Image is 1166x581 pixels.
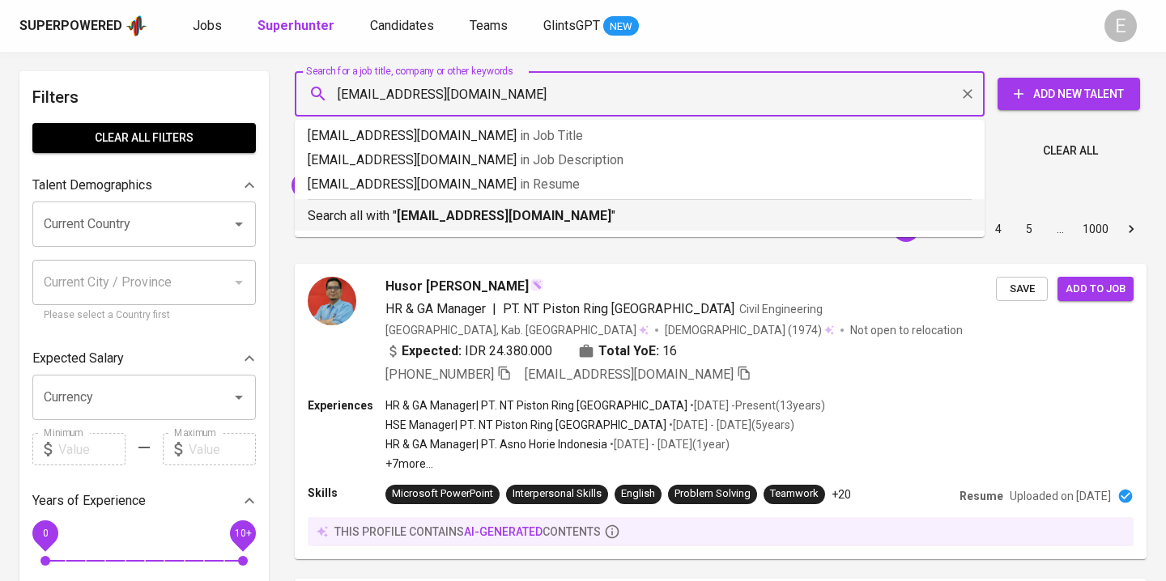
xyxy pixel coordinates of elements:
div: IDR 24.380.000 [385,341,552,361]
span: GlintsGPT [543,18,600,33]
span: [PHONE_NUMBER] [385,367,494,382]
input: Value [58,433,126,465]
p: HR & GA Manager | PT. NT Piston Ring [GEOGRAPHIC_DATA] [385,397,687,413]
p: • [DATE] - Present ( 13 years ) [687,397,825,413]
nav: pagination navigation [860,216,1147,242]
div: … [1047,221,1073,237]
a: Superpoweredapp logo [19,14,147,38]
button: Open [228,213,250,235]
button: Go to page 1000 [1078,216,1113,242]
img: magic_wand.svg [530,278,543,291]
span: in Job Title [520,128,583,143]
div: "Husor [PERSON_NAME]" [291,172,447,198]
span: [EMAIL_ADDRESS][DOMAIN_NAME] [525,367,734,382]
p: [EMAIL_ADDRESS][DOMAIN_NAME] [308,126,972,146]
p: Expected Salary [32,349,124,368]
span: Candidates [370,18,434,33]
p: +7 more ... [385,456,825,472]
button: Clear All [1036,136,1104,166]
div: Interpersonal Skills [513,486,602,502]
span: HR & GA Manager [385,301,486,316]
span: in Resume [520,176,580,192]
span: | [492,299,496,319]
span: Save [1004,280,1040,299]
div: Years of Experience [32,485,256,517]
button: Go to page 5 [1016,216,1042,242]
button: Go to page 4 [985,216,1011,242]
input: Value [189,433,256,465]
p: Not open to relocation [850,322,963,338]
span: AI-generated [464,525,543,538]
div: Superpowered [19,17,122,36]
p: HSE Manager | PT. NT Piston Ring [GEOGRAPHIC_DATA] [385,417,666,433]
p: • [DATE] - [DATE] ( 5 years ) [666,417,794,433]
span: PT. NT Piston Ring [GEOGRAPHIC_DATA] [503,301,734,316]
div: English [621,486,655,502]
span: Clear All [1043,141,1098,161]
p: [EMAIL_ADDRESS][DOMAIN_NAME] [308,151,972,170]
p: Please select a Country first [44,307,245,324]
button: Add to job [1057,277,1134,302]
a: Superhunter [257,16,338,36]
span: Jobs [193,18,222,33]
div: [GEOGRAPHIC_DATA], Kab. [GEOGRAPHIC_DATA] [385,322,649,338]
div: Problem Solving [674,486,751,502]
div: (1974) [665,322,834,338]
p: Experiences [308,397,385,413]
img: 8d36978b0cc8ddd90f9e843d358def77.jpg [308,277,356,325]
button: Go to next page [1118,216,1144,242]
span: NEW [603,19,639,35]
span: Civil Engineering [739,303,823,316]
p: this profile contains contents [334,524,601,540]
p: Talent Demographics [32,176,152,195]
span: 16 [662,341,677,361]
p: [EMAIL_ADDRESS][DOMAIN_NAME] [308,175,972,194]
p: Search all with " " [308,206,972,226]
p: HR & GA Manager | PT. Asno Horie Indonesia [385,436,607,452]
b: [EMAIL_ADDRESS][DOMAIN_NAME] [397,208,611,223]
div: Teamwork [770,486,819,502]
p: Resume [960,488,1003,504]
p: • [DATE] - [DATE] ( 1 year ) [607,436,730,452]
button: Clear All filters [32,123,256,153]
span: Clear All filters [45,128,243,148]
h6: Filters [32,84,256,110]
div: Microsoft PowerPoint [392,486,493,502]
p: Years of Experience [32,491,146,511]
a: Teams [470,16,511,36]
span: "Husor [PERSON_NAME]" [291,177,430,193]
button: Clear [956,83,979,105]
b: Total YoE: [598,341,659,361]
span: Add New Talent [1011,84,1127,104]
span: 0 [42,528,48,539]
span: Husor [PERSON_NAME] [385,277,529,296]
span: in Job Description [520,152,623,168]
a: Candidates [370,16,437,36]
span: Add to job [1066,280,1126,299]
span: [DEMOGRAPHIC_DATA] [665,322,788,338]
div: Expected Salary [32,342,256,375]
p: Skills [308,485,385,501]
b: Expected: [402,341,462,361]
button: Add New Talent [998,78,1140,110]
p: +20 [832,486,851,503]
button: Open [228,386,250,409]
p: Uploaded on [DATE] [1010,488,1111,504]
span: Teams [470,18,508,33]
div: E [1104,10,1137,42]
div: Talent Demographics [32,169,256,201]
a: Husor [PERSON_NAME]HR & GA Manager|PT. NT Piston Ring [GEOGRAPHIC_DATA]Civil Engineering[GEOGRAPH... [295,264,1147,559]
img: app logo [126,14,147,38]
span: 10+ [234,528,251,539]
a: Jobs [193,16,225,36]
button: Save [996,277,1048,302]
a: GlintsGPT NEW [543,16,639,36]
b: Superhunter [257,18,334,33]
